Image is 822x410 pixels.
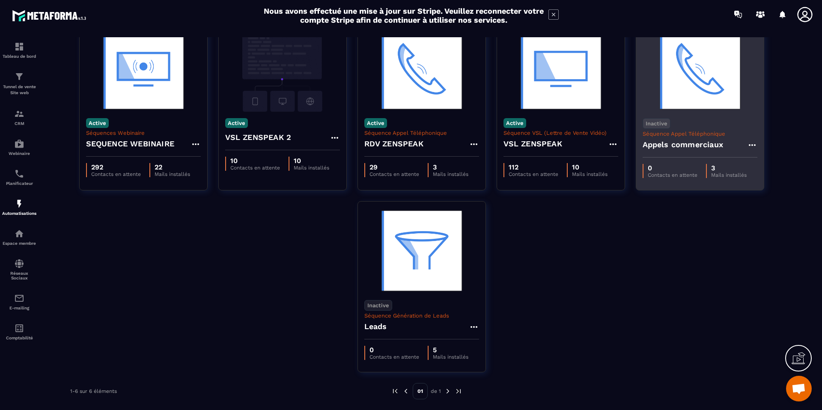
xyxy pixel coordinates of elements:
[509,171,558,177] p: Contacts en attente
[225,131,292,143] h4: VSL ZENSPEAK 2
[503,130,618,136] p: Séquence VSL (Lettre de Vente Vidéo)
[91,171,141,177] p: Contacts en attente
[225,118,248,128] p: Active
[2,121,36,126] p: CRM
[369,171,419,177] p: Contacts en attente
[643,26,757,112] img: automation-background
[643,118,670,129] p: Inactive
[70,388,117,394] p: 1-6 sur 6 éléments
[364,312,479,319] p: Séquence Génération de Leads
[711,164,747,172] p: 3
[2,102,36,132] a: formationformationCRM
[364,130,479,136] p: Séquence Appel Téléphonique
[2,65,36,102] a: formationformationTunnel de vente Site web
[431,388,441,395] p: de 1
[2,54,36,59] p: Tableau de bord
[12,8,89,24] img: logo
[2,271,36,280] p: Réseaux Sociaux
[294,165,329,171] p: Mails installés
[786,376,812,401] div: Ouvrir le chat
[263,6,544,24] h2: Nous avons effectué une mise à jour sur Stripe. Veuillez reconnecter votre compte Stripe afin de ...
[2,84,36,96] p: Tunnel de vente Site web
[433,354,468,360] p: Mails installés
[444,387,452,395] img: next
[14,169,24,179] img: scheduler
[294,157,329,165] p: 10
[86,118,109,128] p: Active
[2,211,36,216] p: Automatisations
[2,287,36,317] a: emailemailE-mailing
[572,171,608,177] p: Mails installés
[155,163,190,171] p: 22
[86,138,175,150] h4: SEQUENCE WEBINAIRE
[433,163,468,171] p: 3
[2,192,36,222] a: automationsautomationsAutomatisations
[391,387,399,395] img: prev
[2,181,36,186] p: Planificateur
[413,383,428,399] p: 01
[14,139,24,149] img: automations
[369,354,419,360] p: Contacts en attente
[230,157,280,165] p: 10
[225,26,340,112] img: automation-background
[369,346,419,354] p: 0
[643,131,757,137] p: Séquence Appel Téléphonique
[509,163,558,171] p: 112
[648,164,697,172] p: 0
[503,118,526,128] p: Active
[2,222,36,252] a: automationsautomationsEspace membre
[572,163,608,171] p: 10
[364,138,423,150] h4: RDV ZENSPEAK
[364,26,479,112] img: automation-background
[86,130,201,136] p: Séquences Webinaire
[2,252,36,287] a: social-networksocial-networkRéseaux Sociaux
[14,199,24,209] img: automations
[364,300,392,311] p: Inactive
[14,109,24,119] img: formation
[14,229,24,239] img: automations
[14,293,24,303] img: email
[2,241,36,246] p: Espace membre
[2,151,36,156] p: Webinaire
[155,171,190,177] p: Mails installés
[503,26,618,112] img: automation-background
[648,172,697,178] p: Contacts en attente
[14,71,24,82] img: formation
[2,162,36,192] a: schedulerschedulerPlanificateur
[14,258,24,269] img: social-network
[2,132,36,162] a: automationsautomationsWebinaire
[14,42,24,52] img: formation
[364,208,479,294] img: automation-background
[91,163,141,171] p: 292
[364,118,387,128] p: Active
[503,138,562,150] h4: VSL ZENSPEAK
[2,306,36,310] p: E-mailing
[2,35,36,65] a: formationformationTableau de bord
[433,171,468,177] p: Mails installés
[369,163,419,171] p: 29
[402,387,410,395] img: prev
[230,165,280,171] p: Contacts en attente
[2,317,36,347] a: accountantaccountantComptabilité
[86,26,201,112] img: automation-background
[433,346,468,354] p: 5
[2,336,36,340] p: Comptabilité
[364,321,387,333] h4: Leads
[711,172,747,178] p: Mails installés
[14,323,24,333] img: accountant
[455,387,462,395] img: next
[643,139,724,151] h4: Appels commerciaux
